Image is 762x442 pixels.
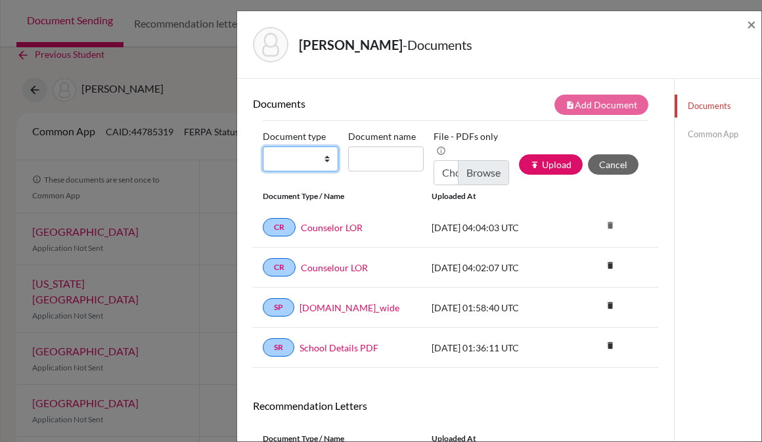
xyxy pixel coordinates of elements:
div: [DATE] 04:02:07 UTC [422,261,557,275]
label: File - PDFs only [434,126,509,160]
a: Counselour LOR [301,261,368,275]
div: [DATE] 01:58:40 UTC [422,301,557,315]
i: note_add [566,100,575,110]
div: Document Type / Name [253,190,422,202]
span: - Documents [403,37,472,53]
button: Close [747,16,756,32]
label: Document name [348,126,416,146]
a: School Details PDF [300,341,378,355]
i: publish [530,160,539,169]
i: delete [600,296,620,315]
i: delete [600,215,620,235]
button: publishUpload [519,154,583,175]
a: [DOMAIN_NAME]_wide [300,301,399,315]
button: note_addAdd Document [554,95,648,115]
a: SP [263,298,294,317]
label: Document type [263,126,326,146]
a: delete [600,257,620,275]
h6: Documents [253,97,456,110]
a: Documents [675,95,761,118]
a: delete [600,338,620,355]
h6: Recommendation Letters [253,399,658,412]
i: delete [600,336,620,355]
a: CR [263,218,296,236]
i: delete [600,255,620,275]
a: SR [263,338,294,357]
button: Cancel [588,154,639,175]
span: × [747,14,756,33]
strong: [PERSON_NAME] [299,37,403,53]
a: Common App [675,123,761,146]
div: [DATE] 01:36:11 UTC [422,341,557,355]
a: Counselor LOR [301,221,363,234]
div: Uploaded at [422,190,557,202]
a: delete [600,298,620,315]
div: [DATE] 04:04:03 UTC [422,221,557,234]
a: CR [263,258,296,276]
